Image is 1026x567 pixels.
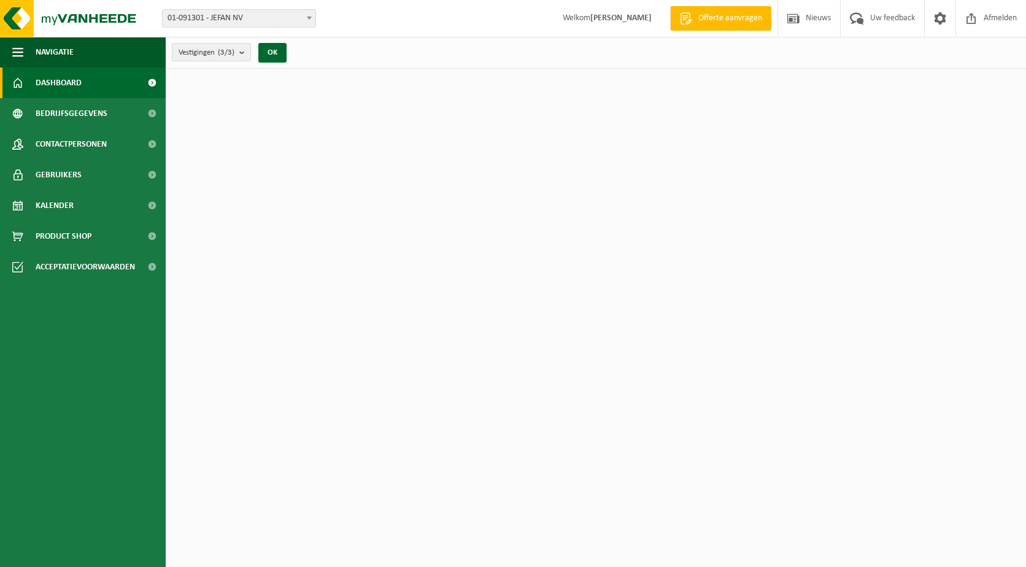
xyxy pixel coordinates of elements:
span: Bedrijfsgegevens [36,98,107,129]
button: OK [258,43,287,63]
span: Gebruikers [36,160,82,190]
button: Vestigingen(3/3) [172,43,251,61]
span: 01-091301 - JEFAN NV [162,9,316,28]
span: Kalender [36,190,74,221]
span: Acceptatievoorwaarden [36,252,135,282]
a: Offerte aanvragen [670,6,771,31]
span: 01-091301 - JEFAN NV [163,10,315,27]
span: Vestigingen [179,44,234,62]
span: Navigatie [36,37,74,67]
span: Product Shop [36,221,91,252]
count: (3/3) [218,48,234,56]
span: Dashboard [36,67,82,98]
strong: [PERSON_NAME] [590,13,652,23]
span: Offerte aanvragen [695,12,765,25]
span: Contactpersonen [36,129,107,160]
